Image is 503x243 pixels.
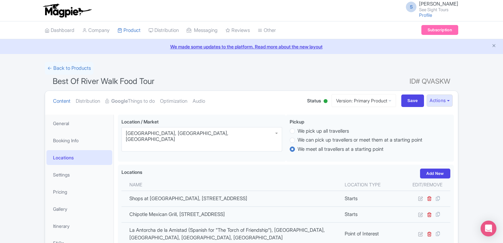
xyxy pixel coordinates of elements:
a: Audio [193,91,205,112]
button: Actions [427,94,453,107]
span: ID# QVASKW [410,75,450,88]
img: logo-ab69f6fb50320c5b225c76a69d11143b.png [41,3,93,18]
span: Status [307,97,321,104]
label: Locations [121,169,142,175]
span: Pickup [290,119,304,124]
a: Subscription [421,25,458,35]
a: GoogleThings to do [105,91,155,112]
a: Booking Info [46,133,112,148]
span: Location / Market [121,119,159,124]
a: General [46,116,112,131]
a: Distribution [148,21,179,40]
a: Dashboard [45,21,74,40]
a: Itinerary [46,219,112,233]
button: Close announcement [491,42,496,50]
td: Chipotle Mexican Grill, [STREET_ADDRESS] [121,206,341,222]
small: See Sight Tours [419,8,458,12]
a: Profile [419,12,432,18]
a: Add New [420,169,450,178]
a: Company [82,21,110,40]
a: Pricing [46,184,112,199]
th: Name [121,178,341,191]
a: ← Back to Products [45,62,93,75]
td: Starts [341,191,405,206]
input: Save [401,94,424,107]
div: Active [322,96,329,107]
a: Messaging [187,21,218,40]
a: Optimization [160,91,187,112]
a: Content [53,91,70,112]
span: [PERSON_NAME] [419,1,458,7]
a: Distribution [76,91,100,112]
label: We can pick up travellers or meet them at a starting point [298,136,422,144]
span: Best Of River Walk Food Tour [53,76,154,86]
a: Product [118,21,141,40]
th: Edit/Remove [405,178,450,191]
label: We pick up all travellers [298,127,349,135]
a: Reviews [225,21,250,40]
a: Locations [46,150,112,165]
td: Starts [341,206,405,222]
td: Shops at [GEOGRAPHIC_DATA], [STREET_ADDRESS] [121,191,341,206]
a: We made some updates to the platform. Read more about the new layout [4,43,499,50]
label: We meet all travellers at a starting point [298,146,384,153]
div: [GEOGRAPHIC_DATA], [GEOGRAPHIC_DATA], [GEOGRAPHIC_DATA] [126,130,278,142]
a: Other [258,21,276,40]
a: Gallery [46,202,112,216]
strong: Google [111,97,128,105]
a: Version: Primary Product [331,94,396,107]
a: S [PERSON_NAME] See Sight Tours [402,1,458,12]
th: Location type [341,178,405,191]
a: Settings [46,167,112,182]
span: S [406,2,416,12]
div: Open Intercom Messenger [481,221,496,236]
